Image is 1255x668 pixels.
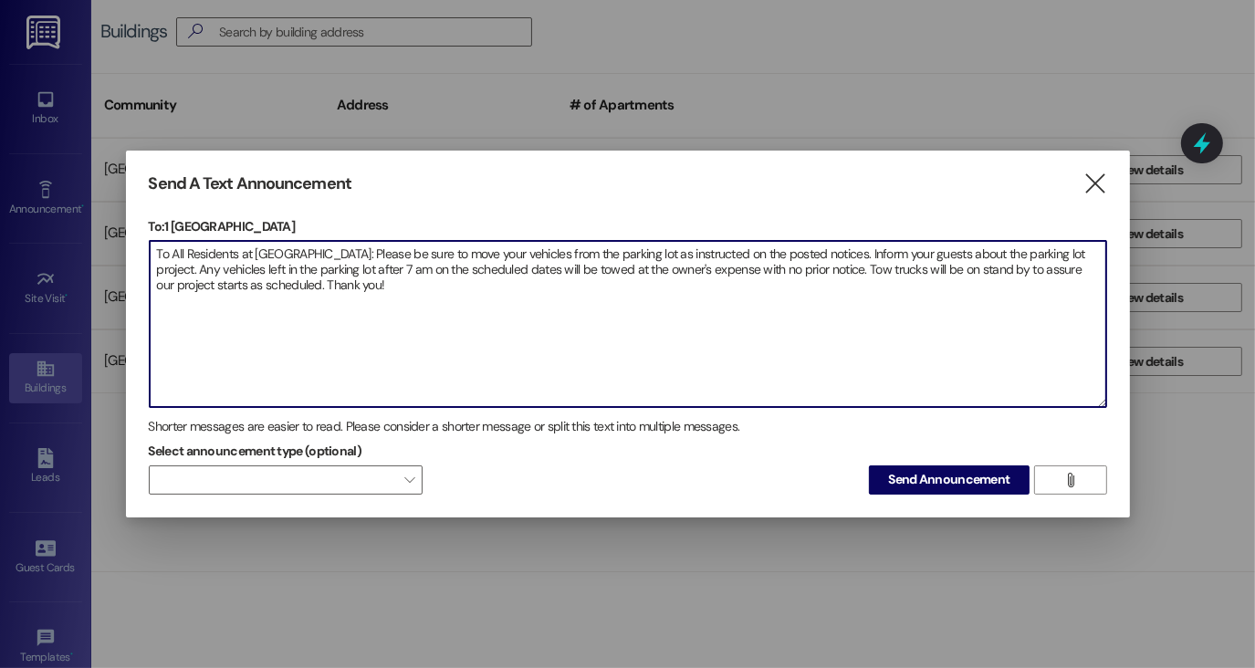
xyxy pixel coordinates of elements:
i:  [1082,174,1107,193]
i:  [1063,473,1077,487]
h3: Send A Text Announcement [149,173,351,194]
button: Send Announcement [869,465,1029,495]
div: Shorter messages are easier to read. Please consider a shorter message or split this text into mu... [149,417,1107,436]
label: Select announcement type (optional) [149,437,362,465]
span: Send Announcement [888,470,1009,489]
p: To: 1 [GEOGRAPHIC_DATA] [149,217,1107,235]
textarea: To All Residents at [GEOGRAPHIC_DATA]: Please be sure to move your vehicles from the parking lot ... [150,241,1106,407]
div: To All Residents at [GEOGRAPHIC_DATA]: Please be sure to move your vehicles from the parking lot ... [149,240,1107,408]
